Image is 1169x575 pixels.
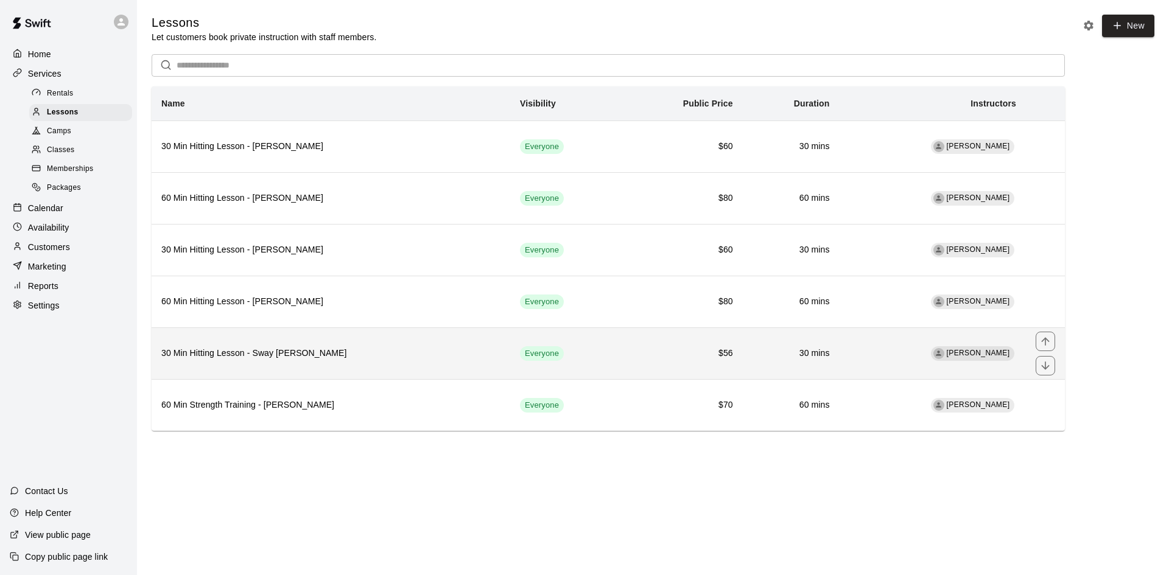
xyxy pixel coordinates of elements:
span: Everyone [520,245,564,256]
p: Copy public page link [25,551,108,563]
h6: 60 Min Hitting Lesson - [PERSON_NAME] [161,192,500,205]
p: Contact Us [25,485,68,497]
h6: 60 mins [753,399,830,412]
a: Home [10,45,127,63]
table: simple table [152,86,1065,431]
p: Settings [28,299,60,312]
button: move item down [1036,356,1055,375]
span: Rentals [47,88,74,100]
h6: $56 [631,347,732,360]
span: [PERSON_NAME] [947,400,1010,409]
div: Classes [29,142,132,159]
button: New [1102,15,1154,37]
p: Availability [28,221,69,234]
span: Everyone [520,141,564,153]
span: Camps [47,125,71,138]
span: Everyone [520,193,564,204]
b: Instructors [971,99,1016,108]
h6: 30 mins [753,347,830,360]
a: Rentals [29,84,137,103]
span: [PERSON_NAME] [947,349,1010,357]
a: Classes [29,141,137,160]
span: Packages [47,182,81,194]
h6: 60 Min Strength Training - [PERSON_NAME] [161,399,500,412]
h6: 30 Min Hitting Lesson - Sway [PERSON_NAME] [161,347,500,360]
p: Calendar [28,202,63,214]
p: Home [28,48,51,60]
a: Marketing [10,257,127,276]
h6: $80 [631,192,732,205]
a: Camps [29,122,137,141]
b: Duration [794,99,830,108]
a: Packages [29,179,137,198]
div: Gregory Lewandoski [933,193,944,204]
h6: $80 [631,295,732,308]
h6: $70 [631,399,732,412]
p: Help Center [25,507,71,519]
p: Services [28,68,61,80]
h6: 30 Min Hitting Lesson - [PERSON_NAME] [161,243,500,257]
h6: 60 mins [753,192,830,205]
a: Availability [10,218,127,237]
span: [PERSON_NAME] [947,142,1010,150]
div: This service is visible to all of your customers [520,191,564,206]
p: Customers [28,241,70,253]
a: Settings [10,296,127,315]
a: Customers [10,238,127,256]
div: Sway Delgado [933,348,944,359]
span: Memberships [47,163,93,175]
div: Memberships [29,161,132,178]
h6: 30 Min Hitting Lesson - [PERSON_NAME] [161,140,500,153]
button: Lesson settings [1079,16,1098,35]
div: Teddy Cox [933,400,944,411]
div: Camps [29,123,132,140]
button: move item up [1036,332,1055,351]
span: [PERSON_NAME] [947,297,1010,305]
a: Services [10,64,127,83]
span: Everyone [520,400,564,411]
a: Memberships [29,160,137,179]
div: Packages [29,179,132,197]
span: Everyone [520,296,564,308]
p: Marketing [28,260,66,273]
h5: Lessons [152,15,376,31]
p: Reports [28,280,58,292]
b: Public Price [683,99,733,108]
a: Calendar [10,199,127,217]
h6: $60 [631,243,732,257]
h6: 60 Min Hitting Lesson - [PERSON_NAME] [161,295,500,308]
div: This service is visible to all of your customers [520,346,564,361]
div: Gregory Lewandoski [933,141,944,152]
span: Classes [47,144,74,156]
span: [PERSON_NAME] [947,245,1010,254]
b: Visibility [520,99,556,108]
div: Rentals [29,85,132,102]
span: [PERSON_NAME] [947,193,1010,202]
p: Let customers book private instruction with staff members. [152,31,376,43]
a: New [1098,19,1154,30]
div: Robert Chayka [933,245,944,256]
div: This service is visible to all of your customers [520,294,564,309]
h6: $60 [631,140,732,153]
span: Lessons [47,106,79,119]
div: This service is visible to all of your customers [520,398,564,413]
span: Everyone [520,348,564,360]
div: This service is visible to all of your customers [520,139,564,154]
a: Lessons [29,103,137,122]
h6: 30 mins [753,140,830,153]
div: Robert Chayka [933,296,944,307]
h6: 60 mins [753,295,830,308]
div: This service is visible to all of your customers [520,243,564,257]
p: View public page [25,529,91,541]
h6: 30 mins [753,243,830,257]
div: Reports [10,277,127,295]
div: Lessons [29,104,132,121]
b: Name [161,99,185,108]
